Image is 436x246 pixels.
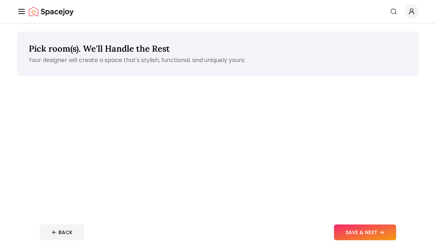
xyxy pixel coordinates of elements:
button: SAVE & NEXT [334,224,396,240]
a: Spacejoy [29,4,74,19]
p: Your designer will create a space that's stylish, functional, and uniquely yours. [29,56,407,65]
button: BACK [40,224,84,240]
span: Pick room(s). We'll Handle the Rest [29,43,170,54]
img: Spacejoy Logo [29,4,74,19]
